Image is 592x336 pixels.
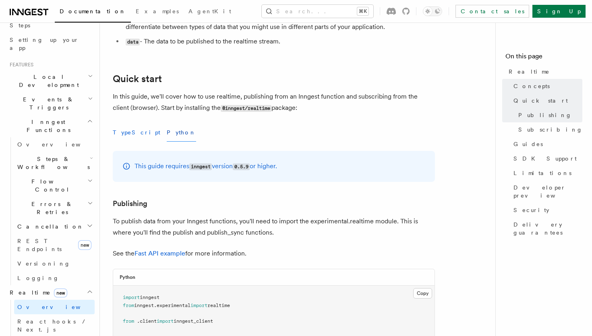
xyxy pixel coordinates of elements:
[6,95,88,111] span: Events & Triggers
[123,295,140,300] span: import
[60,8,126,14] span: Documentation
[6,137,95,285] div: Inngest Functions
[532,5,586,18] a: Sign Up
[505,52,582,64] h4: On this page
[515,122,582,137] a: Subscribing
[189,163,212,170] code: inngest
[510,203,582,217] a: Security
[54,289,67,297] span: new
[513,82,550,90] span: Concepts
[262,5,373,18] button: Search...⌘K
[123,36,435,47] li: - The data to be published to the realtime stream.
[78,240,91,250] span: new
[423,6,442,16] button: Toggle dark mode
[135,161,277,172] p: This guide requires version or higher.
[513,206,549,214] span: Security
[6,285,95,300] button: Realtimenew
[513,140,543,148] span: Guides
[135,249,185,257] a: Fast API example
[518,111,572,119] span: Publishing
[120,274,135,280] h3: Python
[6,73,88,89] span: Local Development
[123,303,134,308] span: from
[207,303,230,308] span: realtime
[14,174,95,197] button: Flow Control
[513,155,577,163] span: SDK Support
[510,137,582,151] a: Guides
[6,92,95,115] button: Events & Triggers
[221,105,271,112] code: @inngest/realtime
[17,238,62,252] span: REST Endpoints
[518,126,583,134] span: Subscribing
[14,137,95,152] a: Overview
[188,8,231,14] span: AgentKit
[14,223,84,231] span: Cancellation
[14,200,87,216] span: Errors & Retries
[6,115,95,137] button: Inngest Functions
[184,2,236,22] a: AgentKit
[510,217,582,240] a: Delivery guarantees
[136,8,179,14] span: Examples
[515,108,582,122] a: Publishing
[513,169,571,177] span: Limitations
[14,256,95,271] a: Versioning
[137,318,140,324] span: .
[505,64,582,79] a: Realtime
[509,68,550,76] span: Realtime
[357,7,368,15] kbd: ⌘K
[6,70,95,92] button: Local Development
[174,318,213,324] span: inngest_client
[113,198,147,209] a: Publishing
[113,216,435,238] p: To publish data from your Inngest functions, you'll need to import the experimental.realtime modu...
[14,177,87,194] span: Flow Control
[513,221,582,237] span: Delivery guarantees
[167,124,196,142] button: Python
[55,2,131,23] a: Documentation
[513,183,582,200] span: Developer preview
[157,303,190,308] span: experimental
[131,2,184,22] a: Examples
[510,166,582,180] a: Limitations
[17,275,59,281] span: Logging
[510,93,582,108] a: Quick start
[17,260,70,267] span: Versioning
[6,62,33,68] span: Features
[14,219,95,234] button: Cancellation
[510,180,582,203] a: Developer preview
[154,303,157,308] span: .
[14,152,95,174] button: Steps & Workflows
[17,141,100,148] span: Overview
[14,300,95,314] a: Overview
[510,79,582,93] a: Concepts
[17,318,89,333] span: React hooks / Next.js
[455,5,529,18] a: Contact sales
[123,318,134,324] span: from
[14,234,95,256] a: REST Endpointsnew
[6,118,87,134] span: Inngest Functions
[140,295,159,300] span: inngest
[6,33,95,55] a: Setting up your app
[14,197,95,219] button: Errors & Retries
[113,91,435,114] p: In this guide, we'll cover how to use realtime, publishing from an Inngest function and subscribi...
[6,289,67,297] span: Realtime
[134,303,154,308] span: inngest
[190,303,207,308] span: import
[513,97,568,105] span: Quick start
[113,248,435,259] p: See the for more information.
[14,271,95,285] a: Logging
[113,124,160,142] button: TypeScript
[233,163,250,170] code: 0.5.9
[157,318,174,324] span: import
[14,155,90,171] span: Steps & Workflows
[113,73,162,85] a: Quick start
[126,39,140,45] code: data
[413,288,432,299] button: Copy
[10,37,79,51] span: Setting up your app
[140,318,157,324] span: client
[510,151,582,166] a: SDK Support
[17,304,100,310] span: Overview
